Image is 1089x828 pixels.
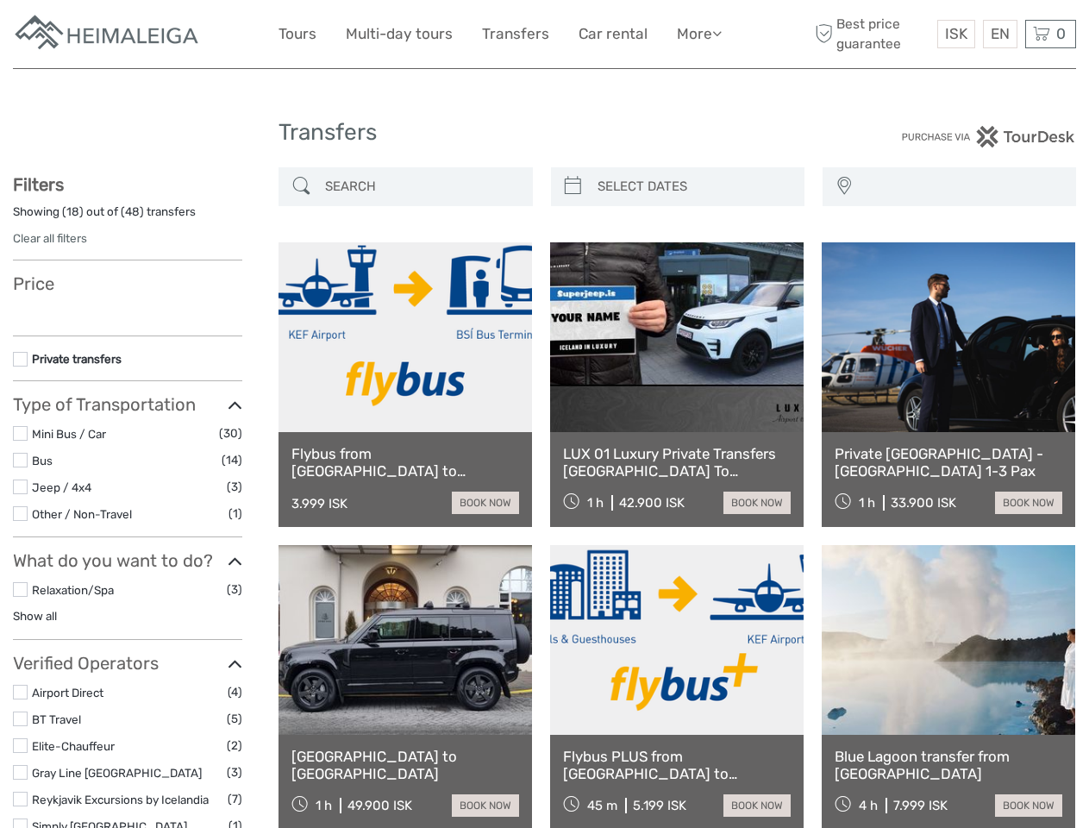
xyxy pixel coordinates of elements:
[228,504,242,524] span: (1)
[227,736,242,756] span: (2)
[563,445,791,480] a: LUX 01 Luxury Private Transfers [GEOGRAPHIC_DATA] To [GEOGRAPHIC_DATA]
[227,580,242,599] span: (3)
[677,22,722,47] a: More
[452,794,519,817] a: book now
[995,794,1062,817] a: book now
[227,477,242,497] span: (3)
[901,126,1076,147] img: PurchaseViaTourDesk.png
[893,798,948,813] div: 7.999 ISK
[587,798,617,813] span: 45 m
[316,798,332,813] span: 1 h
[482,22,549,47] a: Transfers
[228,789,242,809] span: (7)
[291,748,519,783] a: [GEOGRAPHIC_DATA] to [GEOGRAPHIC_DATA]
[32,712,81,726] a: BT Travel
[32,793,209,806] a: Reykjavik Excursions by Icelandia
[891,495,956,511] div: 33.900 ISK
[291,496,347,511] div: 3.999 ISK
[13,13,203,55] img: Apartments in Reykjavik
[579,22,648,47] a: Car rental
[1054,25,1068,42] span: 0
[13,174,64,195] strong: Filters
[32,427,106,441] a: Mini Bus / Car
[32,739,115,753] a: Elite-Chauffeur
[723,794,791,817] a: book now
[810,15,933,53] span: Best price guarantee
[835,445,1062,480] a: Private [GEOGRAPHIC_DATA] - [GEOGRAPHIC_DATA] 1-3 Pax
[13,273,242,294] h3: Price
[619,495,685,511] div: 42.900 ISK
[227,709,242,729] span: (5)
[32,583,114,597] a: Relaxation/Spa
[222,450,242,470] span: (14)
[995,492,1062,514] a: book now
[279,22,316,47] a: Tours
[279,119,810,147] h1: Transfers
[835,748,1062,783] a: Blue Lagoon transfer from [GEOGRAPHIC_DATA]
[591,172,796,202] input: SELECT DATES
[13,394,242,415] h3: Type of Transportation
[13,231,87,245] a: Clear all filters
[13,653,242,674] h3: Verified Operators
[125,204,140,220] label: 48
[452,492,519,514] a: book now
[983,20,1017,48] div: EN
[32,480,91,494] a: Jeep / 4x4
[633,798,686,813] div: 5.199 ISK
[291,445,519,480] a: Flybus from [GEOGRAPHIC_DATA] to [GEOGRAPHIC_DATA] BSÍ
[13,550,242,571] h3: What do you want to do?
[859,798,878,813] span: 4 h
[347,798,412,813] div: 49.900 ISK
[32,766,202,780] a: Gray Line [GEOGRAPHIC_DATA]
[563,748,791,783] a: Flybus PLUS from [GEOGRAPHIC_DATA] to [GEOGRAPHIC_DATA]
[32,686,103,699] a: Airport Direct
[318,172,523,202] input: SEARCH
[723,492,791,514] a: book now
[32,352,122,366] a: Private transfers
[32,454,53,467] a: Bus
[228,682,242,702] span: (4)
[13,204,242,230] div: Showing ( ) out of ( ) transfers
[32,507,132,521] a: Other / Non-Travel
[859,495,875,511] span: 1 h
[587,495,604,511] span: 1 h
[219,423,242,443] span: (30)
[346,22,453,47] a: Multi-day tours
[66,204,79,220] label: 18
[945,25,967,42] span: ISK
[13,609,57,623] a: Show all
[227,762,242,782] span: (3)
